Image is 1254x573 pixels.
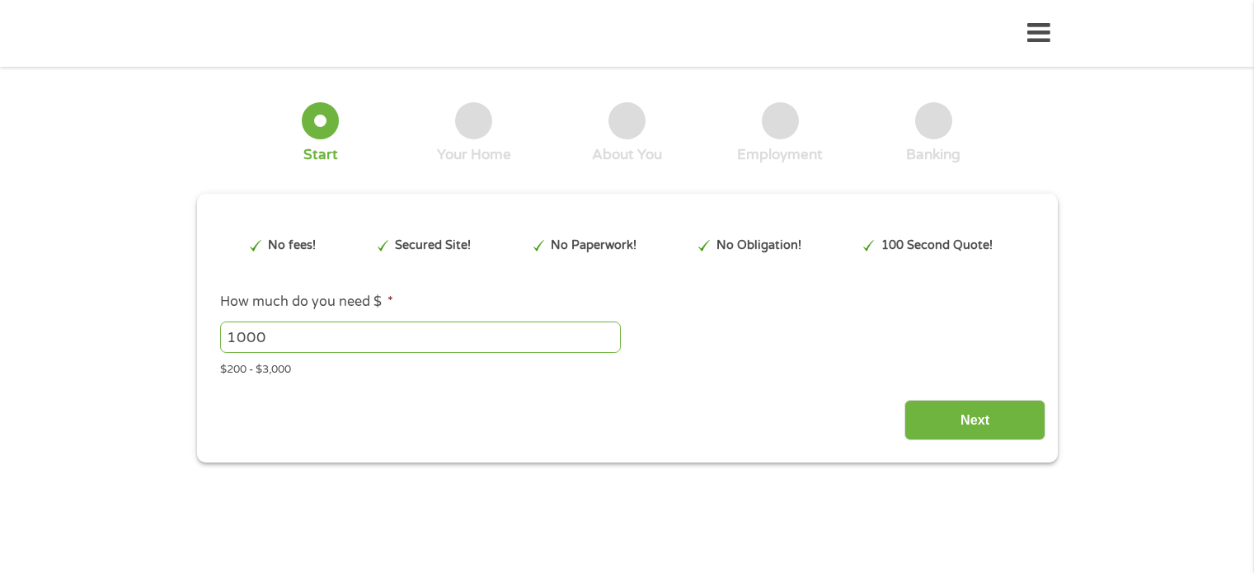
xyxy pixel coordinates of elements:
label: How much do you need $ [220,294,393,311]
p: No fees! [268,237,316,255]
input: Next [904,400,1045,440]
div: $200 - $3,000 [220,356,1033,378]
p: No Paperwork! [551,237,636,255]
p: 100 Second Quote! [881,237,993,255]
div: Employment [737,146,823,164]
div: Your Home [437,146,511,164]
div: About You [592,146,662,164]
div: Start [303,146,338,164]
p: No Obligation! [716,237,801,255]
div: Banking [906,146,960,164]
p: Secured Site! [395,237,471,255]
